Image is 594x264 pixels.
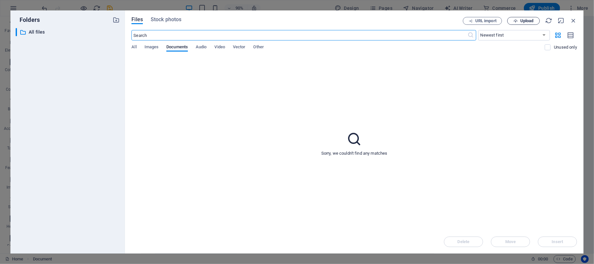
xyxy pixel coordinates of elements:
[131,43,136,52] span: All
[520,19,534,23] span: Upload
[321,150,388,156] p: Sorry, we couldn't find any matches
[145,43,159,52] span: Images
[463,17,502,25] button: URL import
[151,16,181,23] span: Stock photos
[113,16,120,23] i: Create new folder
[16,189,107,247] div: Drop content here
[16,28,17,36] div: ​
[557,17,565,24] i: Minimize
[554,44,577,50] p: Displays only files that are not in use on the website. Files added during this session can still...
[43,229,79,239] span: Paste clipboard
[131,30,467,40] input: Search
[570,17,577,24] i: Close
[196,43,206,52] span: Audio
[475,19,496,23] span: URL import
[16,16,40,24] p: Folders
[29,28,108,36] p: All files
[131,16,143,23] span: Files
[166,43,188,52] span: Documents
[545,17,552,24] i: Reload
[253,43,264,52] span: Other
[507,17,540,25] button: Upload
[215,43,225,52] span: Video
[233,43,246,52] span: Vector
[45,218,77,227] span: Add elements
